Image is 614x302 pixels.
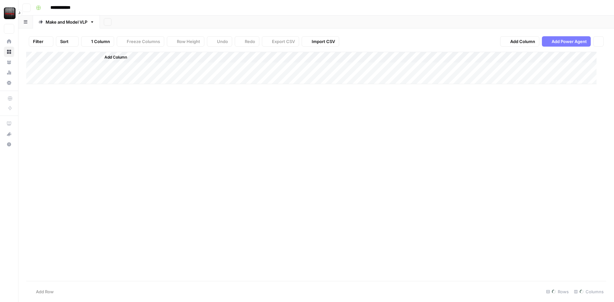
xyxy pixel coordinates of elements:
[272,38,295,45] span: Export CSV
[262,36,299,47] button: Export CSV
[4,7,16,19] img: Tire Rack Logo
[60,38,69,45] span: Sort
[177,38,200,45] span: Row Height
[217,38,228,45] span: Undo
[4,139,14,150] button: Help + Support
[4,47,14,57] a: Browse
[33,38,43,45] span: Filter
[542,36,591,47] button: Add Power Agent
[29,36,53,47] button: Filter
[4,67,14,78] a: Usage
[4,57,14,67] a: Your Data
[207,36,232,47] button: Undo
[104,54,127,60] span: Add Column
[245,38,255,45] span: Redo
[36,288,54,295] span: Add Row
[33,16,100,28] a: Make and Model VLP
[500,36,539,47] button: Add Column
[4,5,14,21] button: Workspace: Tire Rack
[127,38,160,45] span: Freeze Columns
[302,36,339,47] button: Import CSV
[510,38,535,45] span: Add Column
[235,36,259,47] button: Redo
[46,19,87,25] div: Make and Model VLP
[56,36,79,47] button: Sort
[544,286,571,297] div: Rows
[117,36,164,47] button: Freeze Columns
[81,36,114,47] button: 1 Column
[96,53,130,62] button: Add Column
[4,129,14,139] button: What's new?
[91,38,110,45] span: 1 Column
[4,118,14,129] a: AirOps Academy
[552,38,587,45] span: Add Power Agent
[167,36,204,47] button: Row Height
[4,78,14,88] a: Settings
[4,36,14,47] a: Home
[312,38,335,45] span: Import CSV
[571,286,606,297] div: Columns
[26,286,58,297] button: Add Row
